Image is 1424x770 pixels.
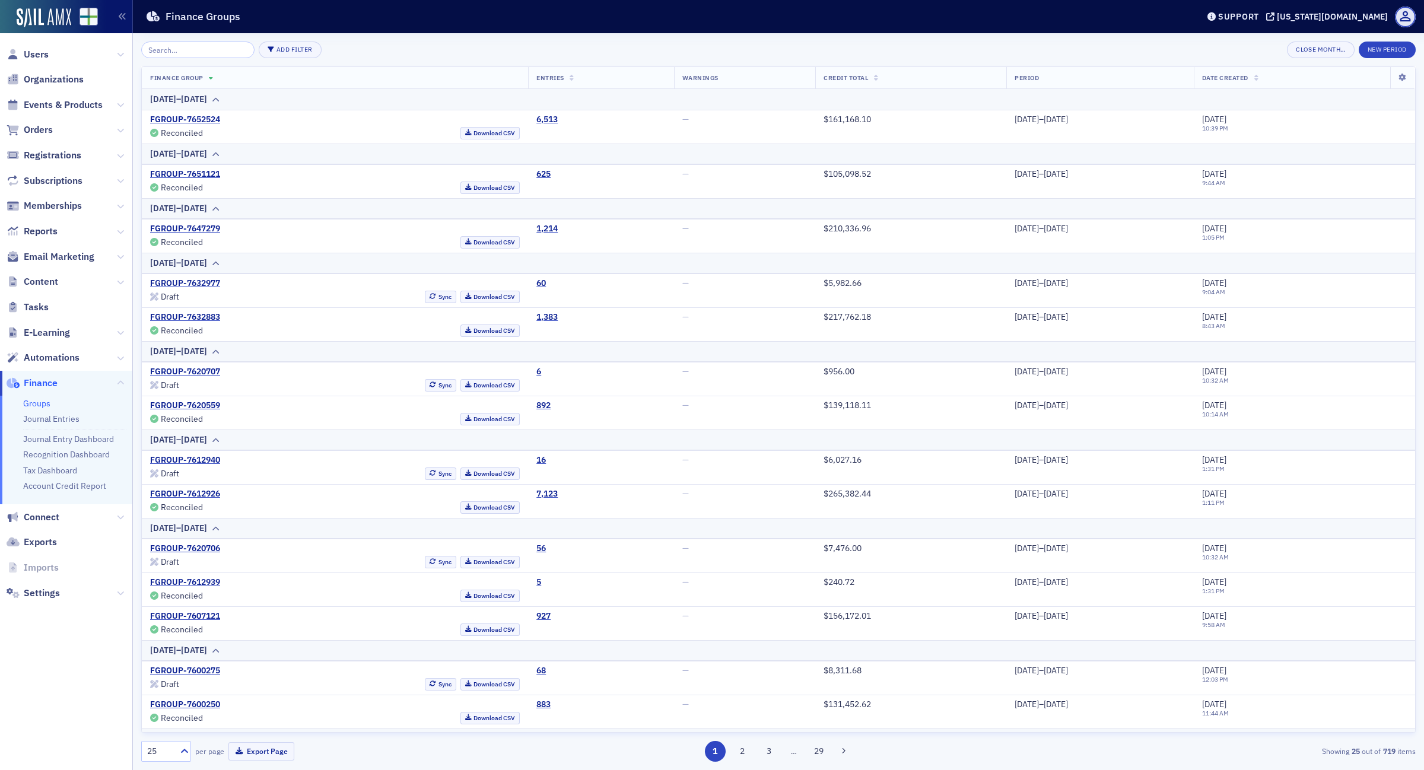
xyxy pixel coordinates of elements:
[682,278,689,288] span: —
[682,454,689,465] span: —
[460,127,520,139] a: Download CSV
[1202,311,1226,322] span: [DATE]
[1287,42,1354,58] button: Close Month…
[150,93,207,106] div: [DATE]–[DATE]
[460,590,520,602] a: Download CSV
[536,278,546,289] a: 60
[460,291,520,303] a: Download CSV
[7,48,49,61] a: Users
[824,543,862,553] span: $7,476.00
[536,489,558,499] a: 7,123
[1015,666,1185,676] div: [DATE]–[DATE]
[7,199,82,212] a: Memberships
[824,610,871,621] span: $156,172.01
[809,741,829,762] button: 29
[682,74,719,82] span: Warnings
[150,666,220,676] a: FGROUP-7600275
[24,225,58,238] span: Reports
[682,488,689,499] span: —
[1202,699,1226,709] span: [DATE]
[150,489,220,499] a: FGROUP-7612926
[1277,11,1388,22] div: [US_STATE][DOMAIN_NAME]
[23,481,106,491] a: Account Credit Report
[682,699,689,709] span: —
[23,449,110,460] a: Recognition Dashboard
[1202,400,1226,411] span: [DATE]
[824,114,871,125] span: $161,168.10
[1202,610,1226,621] span: [DATE]
[7,73,84,86] a: Organizations
[24,275,58,288] span: Content
[536,666,546,676] a: 68
[161,470,179,477] div: Draft
[7,587,60,600] a: Settings
[1015,543,1185,554] div: [DATE]–[DATE]
[536,400,551,411] a: 892
[7,123,53,136] a: Orders
[71,8,98,28] a: View Homepage
[1266,12,1392,21] button: [US_STATE][DOMAIN_NAME]
[24,561,59,574] span: Imports
[24,48,49,61] span: Users
[24,536,57,549] span: Exports
[17,8,71,27] img: SailAMX
[7,351,80,364] a: Automations
[1015,367,1185,377] div: [DATE]–[DATE]
[682,665,689,676] span: —
[1202,410,1229,418] time: 10:14 AM
[824,223,871,234] span: $210,336.96
[150,543,220,554] a: FGROUP-7620706
[536,367,541,377] div: 6
[23,398,50,409] a: Groups
[536,169,551,180] div: 625
[1202,288,1225,296] time: 9:04 AM
[24,301,49,314] span: Tasks
[425,467,456,480] button: Sync
[536,543,546,554] div: 56
[682,366,689,377] span: —
[1015,400,1185,411] div: [DATE]–[DATE]
[150,278,220,289] a: FGROUP-7632977
[759,741,780,762] button: 3
[425,291,456,303] button: Sync
[536,699,551,710] a: 883
[824,577,854,587] span: $240.72
[536,224,558,234] a: 1,214
[536,577,541,588] div: 5
[536,312,558,323] div: 1,383
[7,301,49,314] a: Tasks
[24,587,60,600] span: Settings
[141,42,255,58] input: Search…
[1015,74,1039,82] span: Period
[161,294,179,300] div: Draft
[150,312,220,323] a: FGROUP-7632883
[1202,621,1225,629] time: 9:58 AM
[1202,376,1229,384] time: 10:32 AM
[7,225,58,238] a: Reports
[1202,168,1226,179] span: [DATE]
[460,712,520,724] a: Download CSV
[161,626,203,633] div: Reconciled
[536,455,546,466] div: 16
[1202,233,1225,241] time: 1:05 PM
[1015,114,1185,125] div: [DATE]–[DATE]
[425,678,456,691] button: Sync
[161,184,203,191] div: Reconciled
[1202,709,1229,717] time: 11:44 AM
[682,114,689,125] span: —
[682,400,689,411] span: —
[682,610,689,621] span: —
[460,623,520,636] a: Download CSV
[732,741,752,762] button: 2
[7,149,81,162] a: Registrations
[24,174,82,187] span: Subscriptions
[150,74,204,82] span: Finance Group
[24,250,94,263] span: Email Marketing
[1202,366,1226,377] span: [DATE]
[24,98,103,112] span: Events & Products
[23,465,77,476] a: Tax Dashboard
[705,741,726,762] button: 1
